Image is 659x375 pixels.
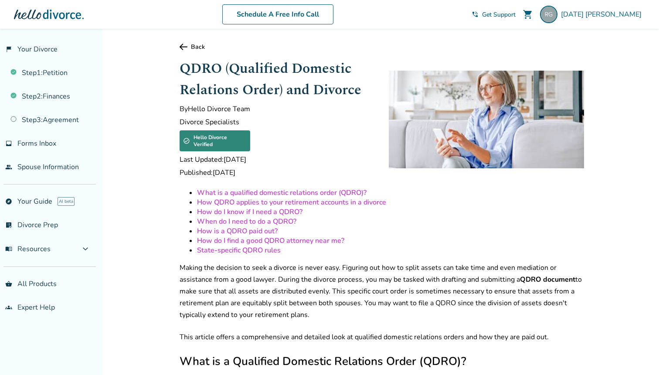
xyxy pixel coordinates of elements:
[197,245,281,255] a: State-specific QDRO rules
[180,58,375,101] h1: QDRO (Qualified Domestic Relations Order) and Divorce
[5,222,12,228] span: list_alt_check
[5,46,12,53] span: flag_2
[180,331,584,343] p: This article offers a comprehensive and detailed look at qualified domestic relations orders and ...
[180,354,584,369] h2: What is a Qualified Domestic Relations Order (QDRO)?
[180,43,584,51] a: Back
[197,217,296,226] a: When do I need to do a QDRO?
[180,262,584,321] p: Making the decision to seek a divorce is never easy. Figuring out how to split assets can take ti...
[5,140,12,147] span: inbox
[80,244,91,254] span: expand_more
[5,245,12,252] span: menu_book
[482,10,516,19] span: Get Support
[389,71,584,168] img: Older woman uses her smartphone to search for information about QDROs
[58,197,75,206] span: AI beta
[222,4,333,24] a: Schedule A Free Info Call
[5,244,51,254] span: Resources
[472,10,516,19] a: phone_in_talkGet Support
[615,333,659,375] iframe: Chat Widget
[180,168,375,177] span: Published: [DATE]
[197,198,386,207] a: How QDRO applies to your retirement accounts in a divorce
[5,304,12,311] span: groups
[472,11,479,18] span: phone_in_talk
[523,9,533,20] span: shopping_cart
[17,139,56,148] span: Forms Inbox
[5,198,12,205] span: explore
[5,164,12,170] span: people
[197,188,367,198] a: What is a qualified domestic relations order (QDRO)?
[520,275,575,284] span: QDRO document
[180,130,250,151] div: Hello Divorce Verified
[5,280,12,287] span: shopping_basket
[540,6,557,23] img: raja.gangopadhya@gmail.com
[197,236,344,245] a: How do I find a good QDRO attorney near me?
[561,10,645,19] span: [DATE] [PERSON_NAME]
[180,155,375,164] span: Last Updated: [DATE]
[197,207,302,217] a: How do I know if I need a QDRO?
[180,117,375,127] span: Divorce Specialists
[180,104,375,114] span: By Hello Divorce Team
[197,226,278,236] a: How is a QDRO paid out?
